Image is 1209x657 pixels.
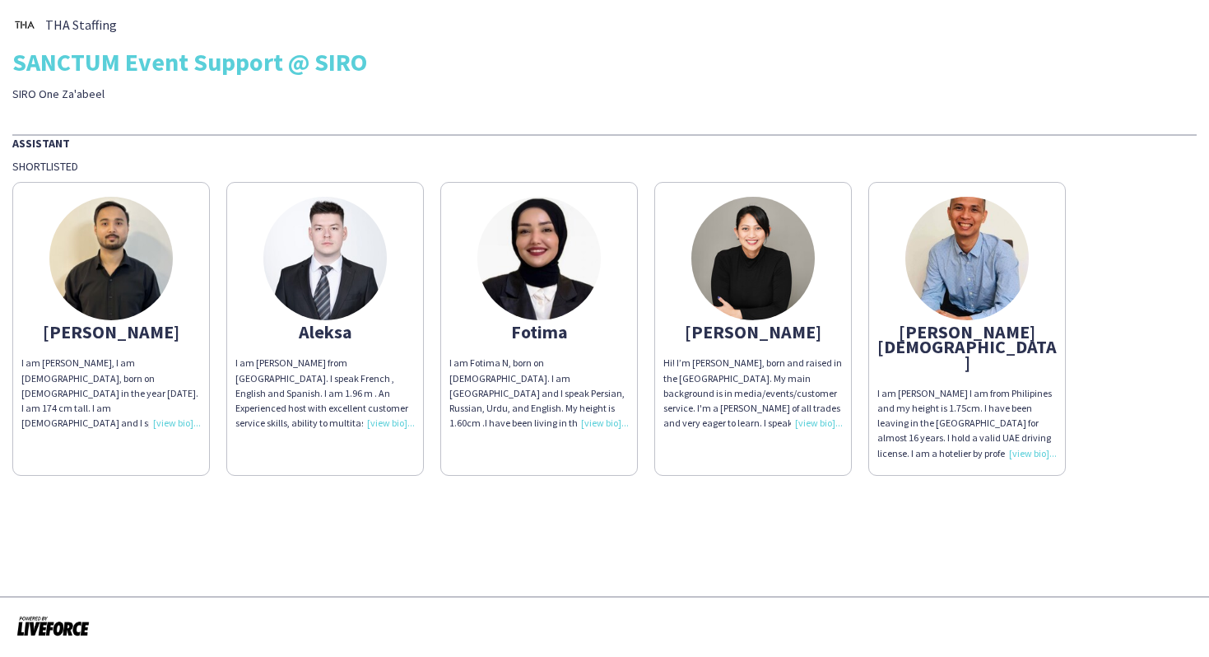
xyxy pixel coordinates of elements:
[477,197,601,320] img: thumb-66f3e556750da.jpg
[12,159,1197,174] div: Shortlisted
[45,17,117,32] span: THA Staffing
[12,12,37,37] img: thumb-0b1c4840-441c-4cf7-bc0f-fa59e8b685e2..jpg
[449,324,629,339] div: Fotima
[16,614,90,637] img: Powered by Liveforce
[21,324,201,339] div: [PERSON_NAME]
[905,197,1029,320] img: thumb-5f2d0bb1ab10c.jpeg
[235,324,415,339] div: Aleksa
[449,356,629,431] div: I am Fotima N, born on [DEMOGRAPHIC_DATA]. I am [GEOGRAPHIC_DATA] and I speak Persian, Russian, U...
[12,49,1197,74] div: SANCTUM Event Support @ SIRO
[12,134,1197,151] div: Assistant
[663,356,843,431] div: Hi! I’m [PERSON_NAME], born and raised in the [GEOGRAPHIC_DATA]. My main background is in media/e...
[49,197,173,320] img: thumb-6812771031457.jpeg
[663,324,843,339] div: [PERSON_NAME]
[12,86,427,101] div: SIRO One Za'abeel
[877,386,1057,461] div: I am [PERSON_NAME] I am from Philipines and my height is 1.75cm. I have been leaving in the [GEOG...
[263,197,387,320] img: thumb-644a63c594b5c.jpg
[691,197,815,320] img: thumb-65e1c321ce146.jpg
[877,324,1057,370] div: [PERSON_NAME][DEMOGRAPHIC_DATA]
[21,356,201,431] div: I am [PERSON_NAME], I am [DEMOGRAPHIC_DATA], born on [DEMOGRAPHIC_DATA] in the year [DATE]. I am ...
[235,356,415,431] div: I am [PERSON_NAME] from [GEOGRAPHIC_DATA]. I speak French , English and Spanish. I am 1.96 m . An...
